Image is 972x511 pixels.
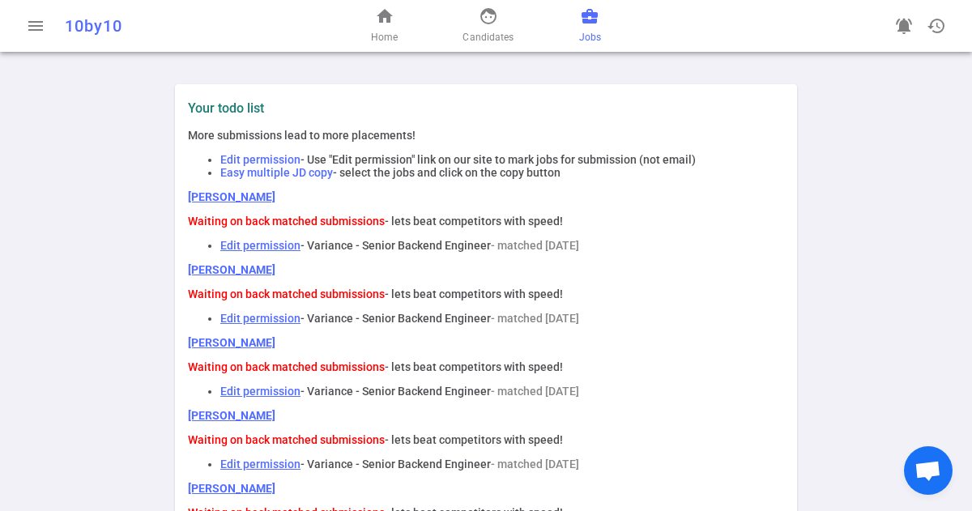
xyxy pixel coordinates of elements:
a: [PERSON_NAME] [188,409,275,422]
span: - matched [DATE] [491,385,579,398]
div: Open chat [904,446,953,495]
span: - matched [DATE] [491,239,579,252]
span: - Variance - Senior Backend Engineer [301,385,491,398]
div: 10by10 [65,16,318,36]
span: Waiting on back matched submissions [188,433,385,446]
span: - matched [DATE] [491,312,579,325]
span: - Variance - Senior Backend Engineer [301,312,491,325]
a: Go to see announcements [888,10,920,42]
a: [PERSON_NAME] [188,336,275,349]
label: Your todo list [188,100,784,116]
span: - Variance - Senior Backend Engineer [301,458,491,471]
span: business_center [580,6,599,26]
a: Home [371,6,398,45]
span: Waiting on back matched submissions [188,287,385,300]
a: Edit permission [220,385,301,398]
span: More submissions lead to more placements! [188,129,416,142]
a: Edit permission [220,312,301,325]
span: menu [26,16,45,36]
span: - select the jobs and click on the copy button [333,166,561,179]
span: - Use "Edit permission" link on our site to mark jobs for submission (not email) [301,153,696,166]
span: face [479,6,498,26]
a: [PERSON_NAME] [188,263,275,276]
span: Candidates [463,29,514,45]
button: Open history [920,10,953,42]
a: Edit permission [220,458,301,471]
span: - lets beat competitors with speed! [385,433,563,446]
span: notifications_active [894,16,914,36]
a: [PERSON_NAME] [188,190,275,203]
span: - matched [DATE] [491,458,579,471]
button: Open menu [19,10,52,42]
span: Waiting on back matched submissions [188,215,385,228]
a: Candidates [463,6,514,45]
span: - lets beat competitors with speed! [385,287,563,300]
a: Edit permission [220,239,301,252]
span: Waiting on back matched submissions [188,360,385,373]
a: Jobs [579,6,601,45]
span: Easy multiple JD copy [220,166,333,179]
span: - Variance - Senior Backend Engineer [301,239,491,252]
span: Jobs [579,29,601,45]
span: home [375,6,394,26]
span: - lets beat competitors with speed! [385,215,563,228]
span: history [927,16,946,36]
span: Edit permission [220,153,301,166]
span: - lets beat competitors with speed! [385,360,563,373]
a: [PERSON_NAME] [188,482,275,495]
span: Home [371,29,398,45]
